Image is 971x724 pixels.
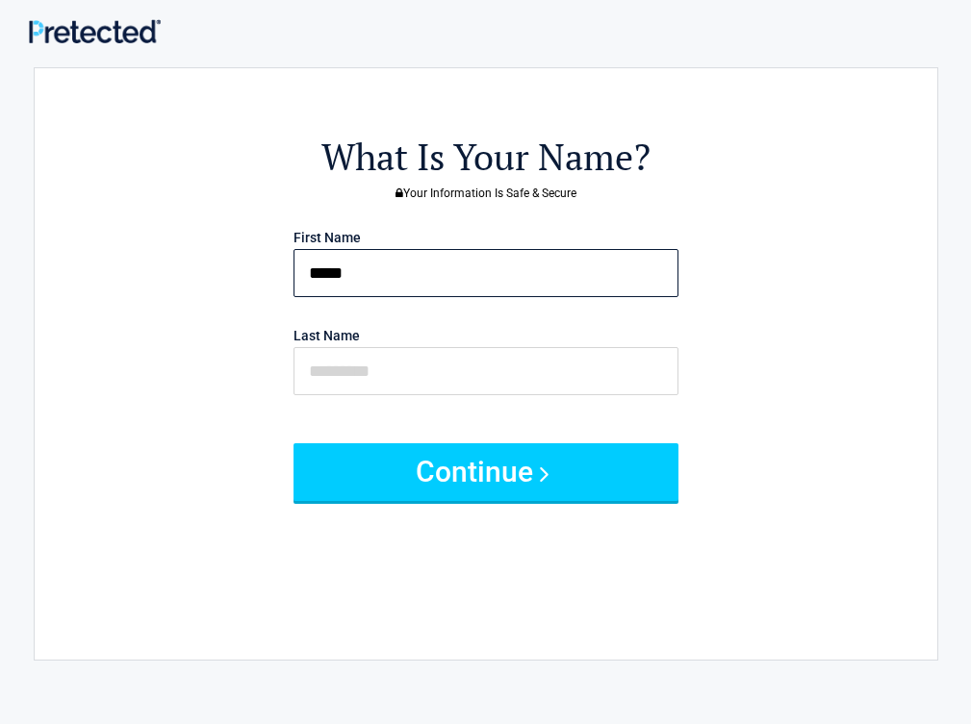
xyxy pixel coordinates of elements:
label: Last Name [294,329,360,342]
img: Main Logo [29,19,161,43]
h2: What Is Your Name? [141,133,831,182]
label: First Name [294,231,361,244]
button: Continue [294,443,678,501]
h3: Your Information Is Safe & Secure [141,187,831,199]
